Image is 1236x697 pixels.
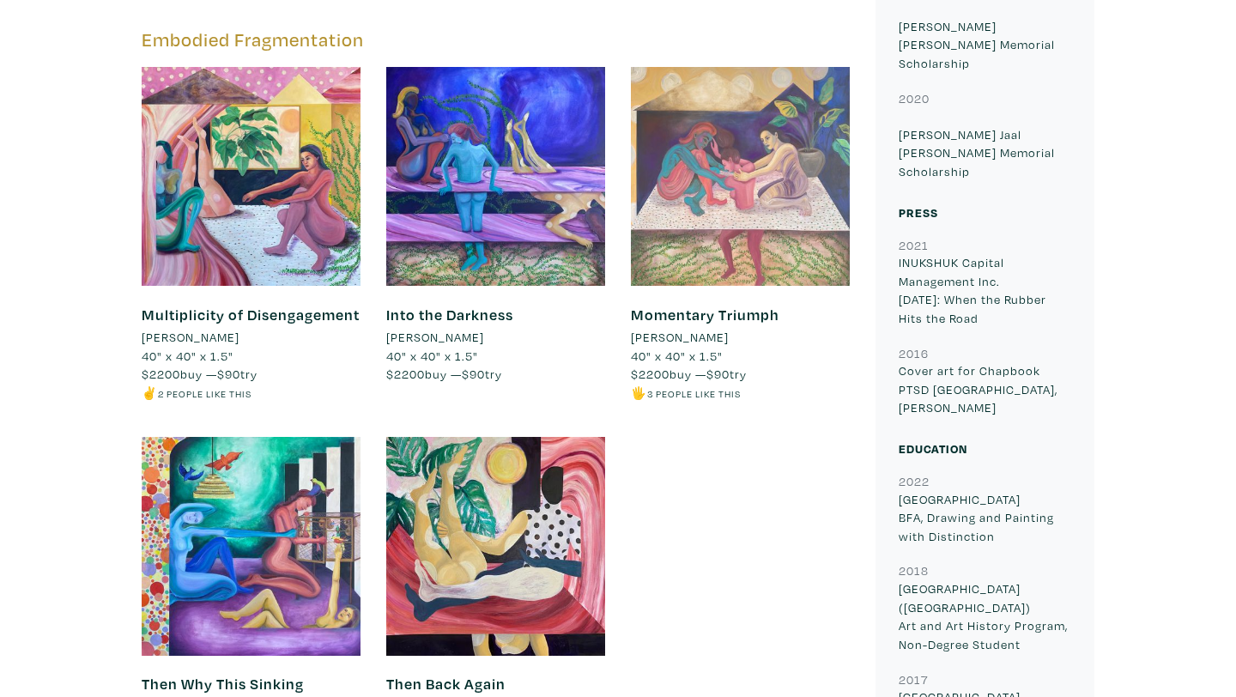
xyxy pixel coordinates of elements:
[386,328,484,347] li: [PERSON_NAME]
[899,237,929,253] small: 2021
[899,90,930,106] small: 2020
[706,366,730,382] span: $90
[647,387,741,400] small: 3 people like this
[631,384,850,403] li: 🖐️
[386,366,425,382] span: $2200
[899,361,1071,417] p: Cover art for Chapbook PTSD [GEOGRAPHIC_DATA], [PERSON_NAME]
[899,204,938,221] small: Press
[386,328,605,347] a: [PERSON_NAME]
[158,387,251,400] small: 2 people like this
[142,305,360,324] a: Multiplicity of Disengagement
[142,366,257,382] span: buy — try
[631,305,779,324] a: Momentary Triumph
[386,305,513,324] a: Into the Darkness
[899,490,1071,546] p: [GEOGRAPHIC_DATA] BFA, Drawing and Painting with Distinction
[899,562,929,579] small: 2018
[899,671,928,688] small: 2017
[631,348,723,364] span: 40" x 40" x 1.5"
[386,366,502,382] span: buy — try
[386,348,478,364] span: 40" x 40" x 1.5"
[631,328,729,347] li: [PERSON_NAME]
[631,328,850,347] a: [PERSON_NAME]
[631,366,669,382] span: $2200
[142,328,239,347] li: [PERSON_NAME]
[462,366,485,382] span: $90
[142,384,360,403] li: ✌️
[217,366,240,382] span: $90
[899,106,1071,180] p: [PERSON_NAME] Jaal [PERSON_NAME] Memorial Scholarship
[899,345,929,361] small: 2016
[899,579,1071,653] p: [GEOGRAPHIC_DATA] ([GEOGRAPHIC_DATA]) Art and Art History Program, Non-Degree Student
[899,440,967,457] small: Education
[142,28,850,52] h5: Embodied Fragmentation
[386,674,506,694] a: Then Back Again
[142,328,360,347] a: [PERSON_NAME]
[142,366,180,382] span: $2200
[899,253,1071,327] p: INUKSHUK Capital Management Inc. [DATE]: When the Rubber Hits the Road
[142,348,233,364] span: 40" x 40" x 1.5"
[631,366,747,382] span: buy — try
[899,473,930,489] small: 2022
